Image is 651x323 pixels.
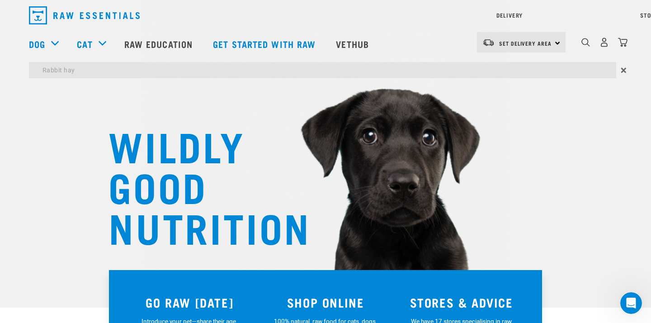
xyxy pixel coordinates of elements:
img: home-icon-1@2x.png [581,38,590,47]
img: user.png [599,38,609,47]
a: Dog [29,37,45,51]
h3: GO RAW [DATE] [127,295,252,309]
span: × [621,62,627,78]
img: home-icon@2x.png [618,38,627,47]
a: Cat [77,37,92,51]
img: van-moving.png [482,38,495,47]
h3: STORES & ADVICE [399,295,524,309]
img: Raw Essentials Logo [29,6,140,24]
a: Vethub [327,26,380,62]
a: Delivery [496,14,523,17]
iframe: Intercom live chat [620,292,642,314]
a: Get started with Raw [204,26,327,62]
h3: SHOP ONLINE [263,295,388,309]
input: Search... [29,62,616,78]
a: Raw Education [115,26,204,62]
h1: WILDLY GOOD NUTRITION [108,124,289,247]
nav: dropdown navigation [22,3,629,28]
span: Set Delivery Area [499,42,552,45]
